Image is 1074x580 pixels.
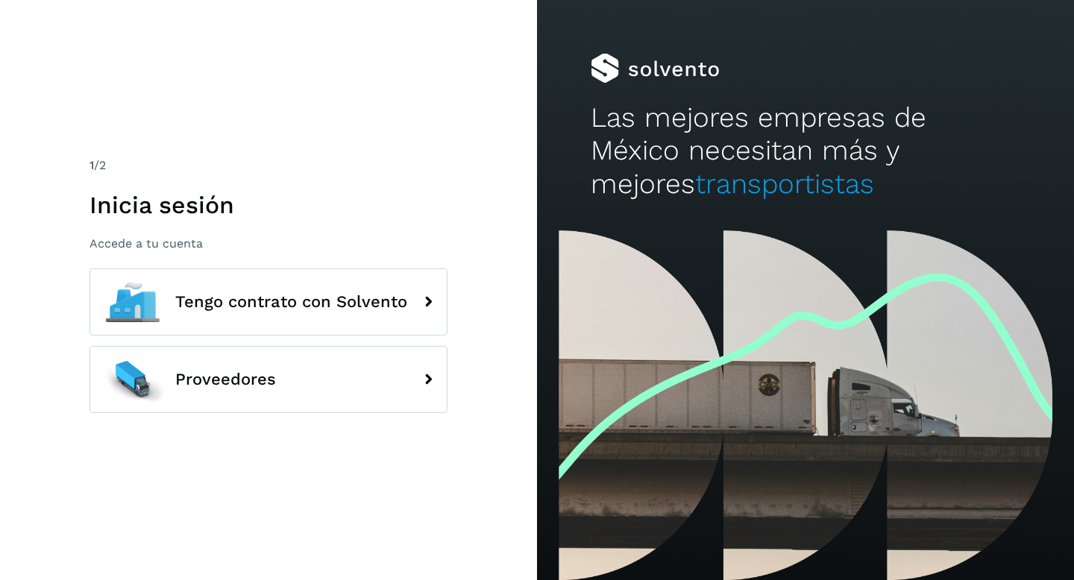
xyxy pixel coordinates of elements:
[89,346,447,413] button: Proveedores
[89,158,94,172] span: 1
[695,168,874,200] span: transportistas
[175,371,276,388] span: Proveedores
[591,101,1020,201] h2: Las mejores empresas de México necesitan más y mejores
[89,191,447,219] h1: Inicia sesión
[89,268,447,335] button: Tengo contrato con Solvento
[175,293,407,311] span: Tengo contrato con Solvento
[89,236,447,250] p: Accede a tu cuenta
[89,157,447,174] div: /2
